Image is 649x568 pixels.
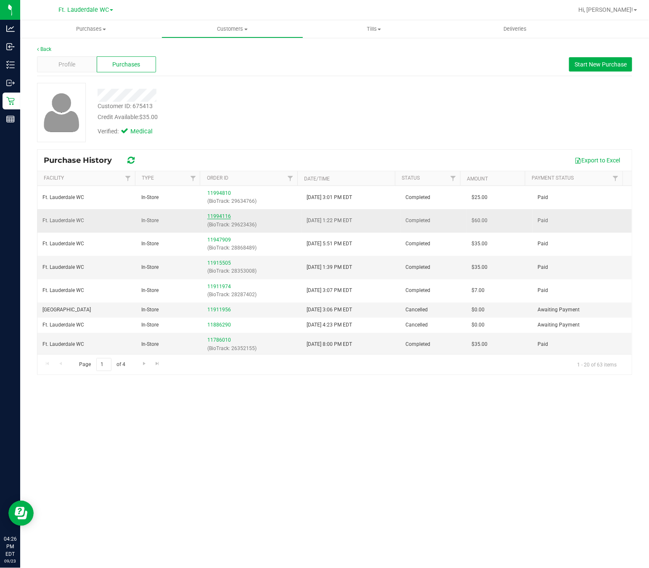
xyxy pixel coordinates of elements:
[472,321,485,329] span: $0.00
[138,358,150,369] a: Go to the next page
[538,217,548,225] span: Paid
[538,306,580,314] span: Awaiting Payment
[6,42,15,51] inline-svg: Inbound
[139,114,158,120] span: $35.00
[141,306,159,314] span: In-Store
[446,171,460,186] a: Filter
[40,91,84,134] img: user-icon.png
[578,6,633,13] span: Hi, [PERSON_NAME]!
[42,340,84,348] span: Ft. Lauderdale WC
[6,24,15,33] inline-svg: Analytics
[472,240,487,248] span: $35.00
[121,171,135,186] a: Filter
[405,194,430,202] span: Completed
[207,337,231,343] a: 11786010
[493,25,538,33] span: Deliveries
[307,306,352,314] span: [DATE] 3:06 PM EDT
[42,217,84,225] span: Ft. Lauderdale WC
[20,20,162,38] a: Purchases
[472,217,487,225] span: $60.00
[538,194,548,202] span: Paid
[58,60,75,69] span: Profile
[472,194,487,202] span: $25.00
[405,306,428,314] span: Cancelled
[42,263,84,271] span: Ft. Lauderdale WC
[207,260,231,266] a: 11915505
[6,79,15,87] inline-svg: Outbound
[538,321,580,329] span: Awaiting Payment
[207,322,231,328] a: 11886290
[303,20,445,38] a: Tills
[8,501,34,526] iframe: Resource center
[307,263,352,271] span: [DATE] 1:39 PM EDT
[538,287,548,295] span: Paid
[4,535,16,558] p: 04:26 PM EDT
[6,61,15,69] inline-svg: Inventory
[472,340,487,348] span: $35.00
[98,127,164,136] div: Verified:
[472,263,487,271] span: $35.00
[42,287,84,295] span: Ft. Lauderdale WC
[44,175,64,181] a: Facility
[207,237,231,243] a: 11947909
[472,287,485,295] span: $7.00
[467,176,488,182] a: Amount
[569,57,632,72] button: Start New Purchase
[207,267,296,275] p: (BioTrack: 28353008)
[609,171,623,186] a: Filter
[6,97,15,105] inline-svg: Retail
[207,284,231,289] a: 11911974
[305,176,330,182] a: Date/Time
[112,60,140,69] span: Purchases
[207,291,296,299] p: (BioTrack: 28287402)
[207,190,231,196] a: 11994810
[42,306,91,314] span: [GEOGRAPHIC_DATA]
[142,175,154,181] a: Type
[532,175,574,181] a: Payment Status
[130,127,164,136] span: Medical
[58,6,109,13] span: Ft. Lauderdale WC
[44,156,120,165] span: Purchase History
[405,321,428,329] span: Cancelled
[141,240,159,248] span: In-Store
[402,175,420,181] a: Status
[42,321,84,329] span: Ft. Lauderdale WC
[538,263,548,271] span: Paid
[20,25,162,33] span: Purchases
[445,20,586,38] a: Deliveries
[141,321,159,329] span: In-Store
[307,287,352,295] span: [DATE] 3:07 PM EDT
[405,240,430,248] span: Completed
[207,307,231,313] a: 11911956
[538,240,548,248] span: Paid
[72,358,132,371] span: Page of 4
[307,240,352,248] span: [DATE] 5:51 PM EDT
[42,194,84,202] span: Ft. Lauderdale WC
[162,20,303,38] a: Customers
[6,115,15,123] inline-svg: Reports
[98,102,153,111] div: Customer ID: 675413
[42,240,84,248] span: Ft. Lauderdale WC
[570,358,623,371] span: 1 - 20 of 63 items
[569,153,625,167] button: Export to Excel
[405,340,430,348] span: Completed
[162,25,302,33] span: Customers
[472,306,485,314] span: $0.00
[141,340,159,348] span: In-Store
[207,175,228,181] a: Order ID
[304,25,444,33] span: Tills
[307,217,352,225] span: [DATE] 1:22 PM EDT
[151,358,164,369] a: Go to the last page
[141,217,159,225] span: In-Store
[283,171,297,186] a: Filter
[186,171,200,186] a: Filter
[141,263,159,271] span: In-Store
[307,340,352,348] span: [DATE] 8:00 PM EDT
[141,287,159,295] span: In-Store
[207,221,296,229] p: (BioTrack: 29623436)
[405,287,430,295] span: Completed
[207,213,231,219] a: 11994116
[307,194,352,202] span: [DATE] 3:01 PM EDT
[207,197,296,205] p: (BioTrack: 29634766)
[4,558,16,564] p: 09/23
